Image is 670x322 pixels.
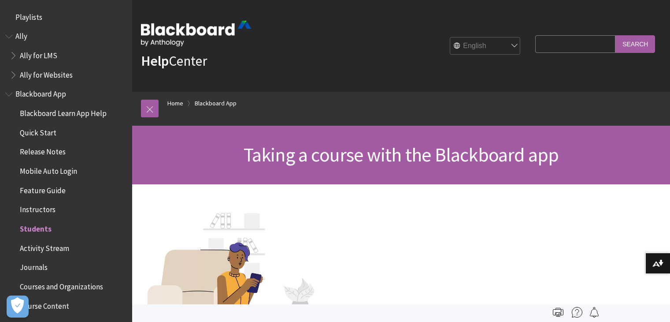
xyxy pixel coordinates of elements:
span: Course Content [20,299,69,311]
nav: Book outline for Playlists [5,10,127,25]
span: Release Notes [20,145,66,157]
span: Students [20,221,52,233]
a: HelpCenter [141,52,207,70]
nav: Book outline for Anthology Ally Help [5,29,127,82]
span: Quick Start [20,125,56,137]
span: Ally for LMS [20,48,57,60]
span: Playlists [15,10,42,22]
input: Search [615,35,655,52]
span: Instructors [20,202,56,214]
span: Blackboard Learn App Help [20,106,107,118]
img: Print [553,307,563,318]
span: Activity Stream [20,241,69,253]
select: Site Language Selector [450,37,521,55]
button: Open Preferences [7,296,29,318]
span: Taking a course with the Blackboard app [244,142,559,167]
span: Ally for Websites [20,67,73,79]
strong: Help [141,52,169,70]
span: Blackboard App [15,87,66,99]
img: Follow this page [589,307,600,318]
span: Journals [20,260,48,272]
span: Mobile Auto Login [20,164,77,176]
a: Blackboard App [195,98,237,109]
img: More help [572,307,582,318]
span: Courses and Organizations [20,279,103,291]
a: Home [167,98,183,109]
span: Ally [15,29,27,41]
span: Feature Guide [20,183,66,195]
img: Blackboard by Anthology [141,21,251,46]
